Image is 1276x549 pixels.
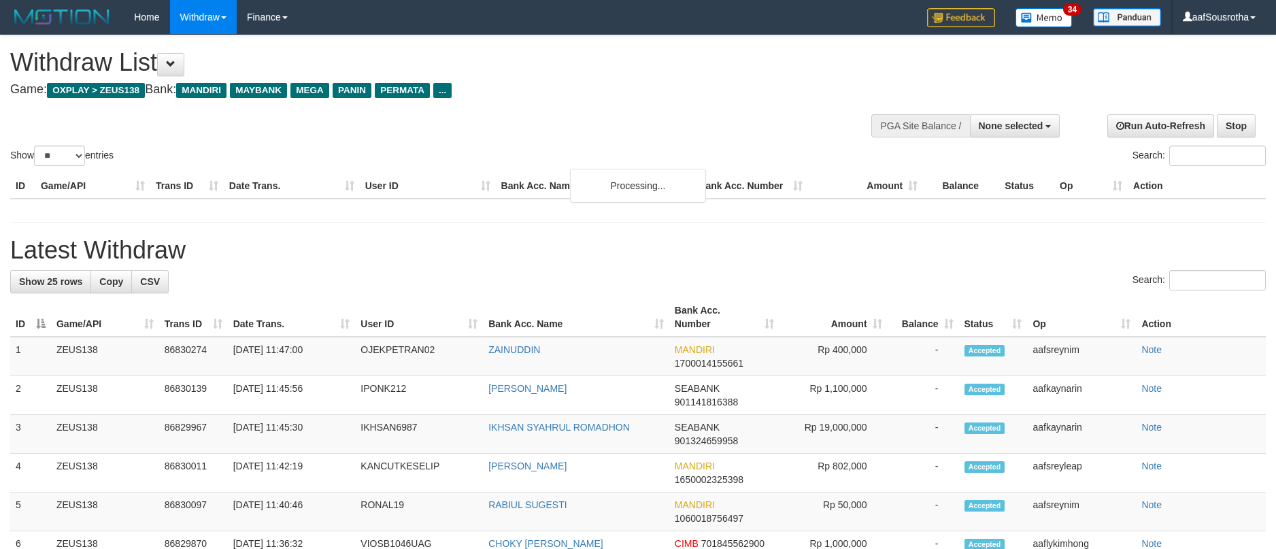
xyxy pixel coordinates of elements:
td: ZEUS138 [51,454,159,493]
td: [DATE] 11:40:46 [228,493,356,531]
img: panduan.png [1093,8,1161,27]
th: User ID [360,173,496,199]
span: PERMATA [375,83,430,98]
a: CHOKY [PERSON_NAME] [488,538,603,549]
td: 3 [10,415,51,454]
td: [DATE] 11:45:30 [228,415,356,454]
span: Copy 1650002325398 to clipboard [675,474,743,485]
span: None selected [979,120,1043,131]
td: ZEUS138 [51,337,159,376]
th: User ID: activate to sort column ascending [355,298,483,337]
a: Note [1141,461,1162,471]
th: ID: activate to sort column descending [10,298,51,337]
a: Note [1141,383,1162,394]
th: Bank Acc. Name: activate to sort column ascending [483,298,669,337]
div: Processing... [570,169,706,203]
h1: Latest Withdraw [10,237,1266,264]
th: Game/API: activate to sort column ascending [51,298,159,337]
span: Accepted [964,345,1005,356]
th: Status: activate to sort column ascending [959,298,1028,337]
input: Search: [1169,270,1266,290]
th: Op [1054,173,1128,199]
span: OXPLAY > ZEUS138 [47,83,145,98]
td: - [888,454,959,493]
span: Copy [99,276,123,287]
span: CIMB [675,538,699,549]
th: Bank Acc. Number [693,173,808,199]
span: 34 [1063,3,1081,16]
td: ZEUS138 [51,415,159,454]
td: Rp 50,000 [779,493,888,531]
a: RABIUL SUGESTI [488,499,567,510]
th: Balance: activate to sort column ascending [888,298,959,337]
td: [DATE] 11:45:56 [228,376,356,415]
td: aafkaynarin [1027,415,1136,454]
span: Copy 901324659958 to clipboard [675,435,738,446]
span: Accepted [964,384,1005,395]
select: Showentries [34,146,85,166]
a: Stop [1217,114,1256,137]
span: Accepted [964,461,1005,473]
td: 86830274 [159,337,228,376]
td: Rp 19,000,000 [779,415,888,454]
label: Show entries [10,146,114,166]
th: Trans ID [150,173,224,199]
img: MOTION_logo.png [10,7,114,27]
span: Accepted [964,422,1005,434]
span: Copy 901141816388 to clipboard [675,397,738,407]
td: ZEUS138 [51,493,159,531]
span: SEABANK [675,422,720,433]
span: PANIN [333,83,371,98]
th: Action [1136,298,1266,337]
td: 86830097 [159,493,228,531]
th: Bank Acc. Number: activate to sort column ascending [669,298,779,337]
td: aafsreynim [1027,337,1136,376]
span: SEABANK [675,383,720,394]
td: RONAL19 [355,493,483,531]
th: Amount [808,173,923,199]
a: Note [1141,422,1162,433]
th: Bank Acc. Name [496,173,694,199]
h4: Game: Bank: [10,83,837,97]
a: Note [1141,499,1162,510]
th: Game/API [35,173,150,199]
td: 86830139 [159,376,228,415]
img: Feedback.jpg [927,8,995,27]
a: [PERSON_NAME] [488,461,567,471]
td: aafkaynarin [1027,376,1136,415]
a: Note [1141,538,1162,549]
td: aafsreynim [1027,493,1136,531]
a: Show 25 rows [10,270,91,293]
td: - [888,415,959,454]
td: Rp 1,100,000 [779,376,888,415]
td: Rp 400,000 [779,337,888,376]
td: - [888,493,959,531]
a: CSV [131,270,169,293]
a: ZAINUDDIN [488,344,540,355]
td: - [888,376,959,415]
span: Copy 1700014155661 to clipboard [675,358,743,369]
td: 4 [10,454,51,493]
span: Show 25 rows [19,276,82,287]
td: 86829967 [159,415,228,454]
th: Trans ID: activate to sort column ascending [159,298,228,337]
th: Action [1128,173,1266,199]
span: MAYBANK [230,83,287,98]
td: IPONK212 [355,376,483,415]
span: Copy 701845562900 to clipboard [701,538,765,549]
td: IKHSAN6987 [355,415,483,454]
th: ID [10,173,35,199]
label: Search: [1132,270,1266,290]
td: KANCUTKESELIP [355,454,483,493]
th: Amount: activate to sort column ascending [779,298,888,337]
h1: Withdraw List [10,49,837,76]
span: MANDIRI [675,344,715,355]
td: aafsreyleap [1027,454,1136,493]
span: MANDIRI [675,499,715,510]
td: ZEUS138 [51,376,159,415]
a: Note [1141,344,1162,355]
td: 2 [10,376,51,415]
label: Search: [1132,146,1266,166]
span: CSV [140,276,160,287]
th: Op: activate to sort column ascending [1027,298,1136,337]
